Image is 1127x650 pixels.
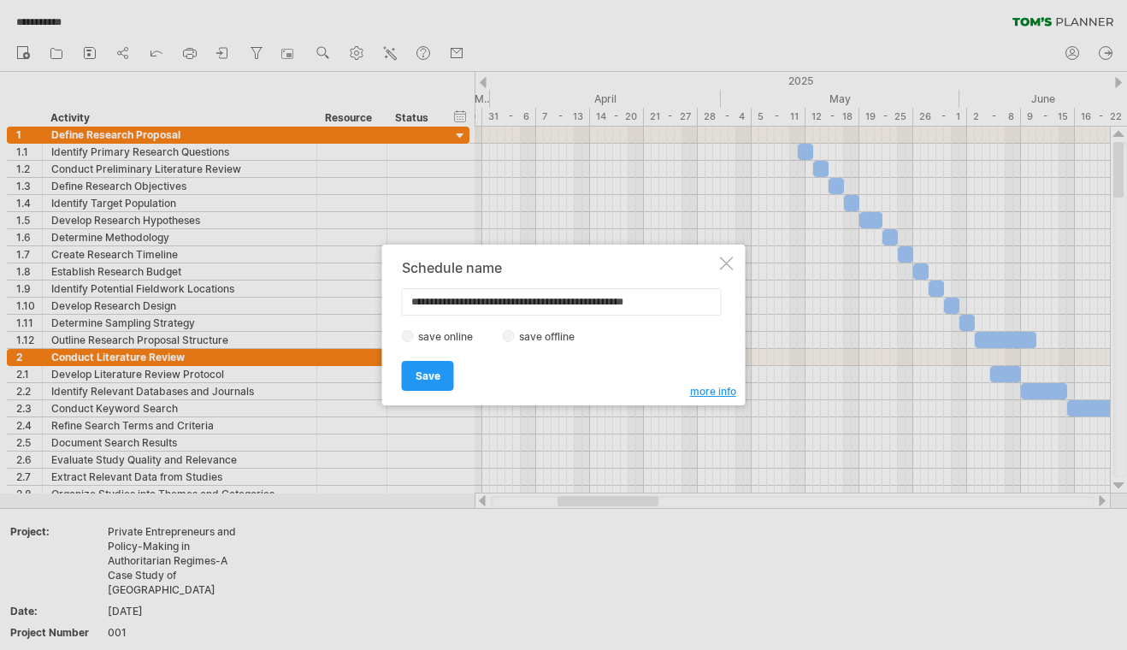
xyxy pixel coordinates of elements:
[690,385,736,398] span: more info
[414,330,487,343] label: save online
[402,361,454,391] a: Save
[402,260,717,275] div: Schedule name
[416,369,440,382] span: Save
[515,330,589,343] label: save offline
